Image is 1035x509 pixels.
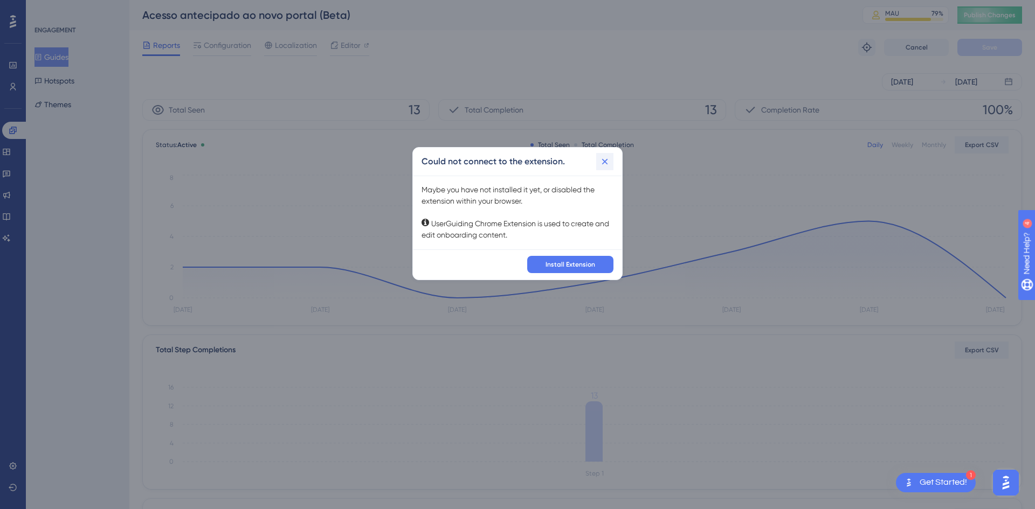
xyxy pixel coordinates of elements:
div: Open Get Started! checklist, remaining modules: 1 [896,473,976,492]
img: launcher-image-alternative-text [902,476,915,489]
span: Install Extension [546,260,595,269]
span: Need Help? [25,3,67,16]
div: 4 [75,5,78,14]
h2: Could not connect to the extension. [422,155,565,168]
iframe: UserGuiding AI Assistant Launcher [990,466,1022,499]
div: 1 [966,470,976,480]
div: Get Started! [920,477,967,489]
div: Maybe you have not installed it yet, or disabled the extension within your browser. UserGuiding C... [422,184,613,241]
